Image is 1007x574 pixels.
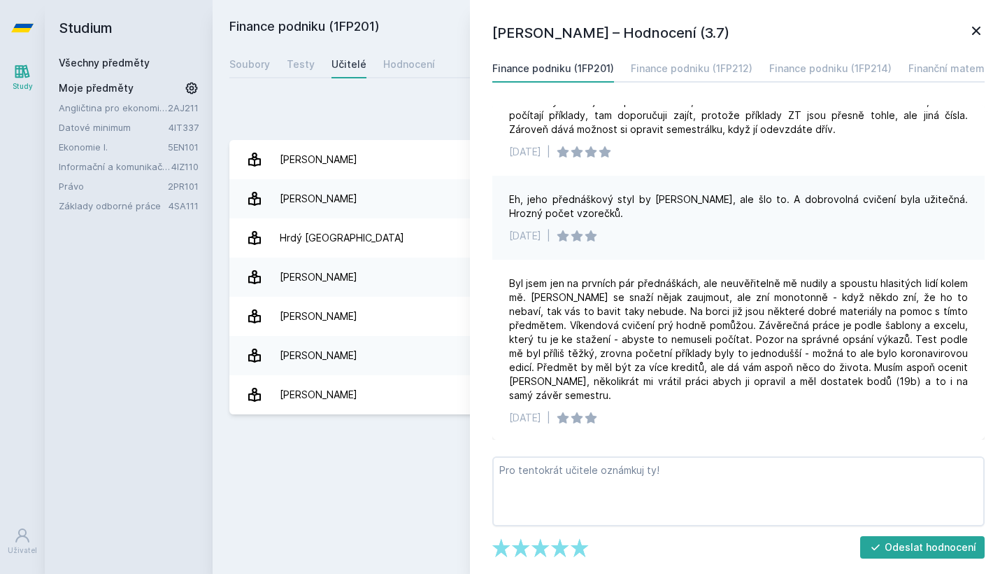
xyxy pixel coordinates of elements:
div: [DATE] [509,411,541,425]
a: Ekonomie I. [59,140,168,154]
div: Uživatel [8,545,37,556]
h2: Finance podniku (1FP201) [229,17,834,39]
div: Učitelé [331,57,366,71]
a: [PERSON_NAME] 3 hodnocení 2.0 [229,375,990,414]
div: Hrdý [GEOGRAPHIC_DATA] [280,224,404,252]
div: [PERSON_NAME] [280,146,357,174]
div: Byl jsem jen na prvních pár přednáškách, ale neuvěřitelně mě nudily a spoustu hlasitých lidí kole... [509,276,968,402]
div: [DATE] [509,145,541,159]
div: [PERSON_NAME] [280,263,357,291]
div: [PERSON_NAME] [280,302,357,330]
a: 4IZ110 [171,161,199,172]
div: | [547,145,550,159]
a: Testy [287,50,315,78]
div: [PERSON_NAME] [280,381,357,409]
div: Study [13,81,33,92]
div: [PERSON_NAME] [280,185,357,213]
a: 4SA111 [169,200,199,211]
a: Právo [59,179,168,193]
a: Hrdý [GEOGRAPHIC_DATA] 2 hodnocení 3.0 [229,218,990,258]
a: [PERSON_NAME] 1 hodnocení 5.0 [229,336,990,375]
div: [DATE] [509,229,541,243]
a: Uživatel [3,520,42,563]
a: Informační a komunikační technologie [59,160,171,174]
a: Základy odborné práce [59,199,169,213]
a: Angličtina pro ekonomická studia 1 (B2/C1) [59,101,168,115]
a: [PERSON_NAME] 1 hodnocení 5.0 [229,179,990,218]
div: | [547,229,550,243]
a: 4IT337 [169,122,199,133]
a: 5EN101 [168,141,199,153]
a: Datové minimum [59,120,169,134]
a: [PERSON_NAME] 23 hodnocení 3.7 [229,297,990,336]
div: Eh, jeho přednáškový styl by [PERSON_NAME], ale šlo to. A dobrovolná cvičení byla užitečná. Hrozn... [509,192,968,220]
div: [PERSON_NAME] [280,342,357,370]
div: Hodnocení [383,57,435,71]
a: [PERSON_NAME] 1 hodnocení 2.0 [229,258,990,297]
a: Všechny předměty [59,57,150,69]
a: 2AJ211 [168,102,199,113]
a: Soubory [229,50,270,78]
a: Učitelé [331,50,366,78]
div: Přednášky s ním jsou opravdu nudné, ale dvakrát za semestr dělá bonusová cvičení, kde se počítají... [509,94,968,136]
div: | [547,411,550,425]
span: Moje předměty [59,81,134,95]
a: Study [3,56,42,99]
a: [PERSON_NAME] 12 hodnocení 2.5 [229,140,990,179]
a: 2PR101 [168,181,199,192]
a: Hodnocení [383,50,435,78]
div: Soubory [229,57,270,71]
div: Testy [287,57,315,71]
